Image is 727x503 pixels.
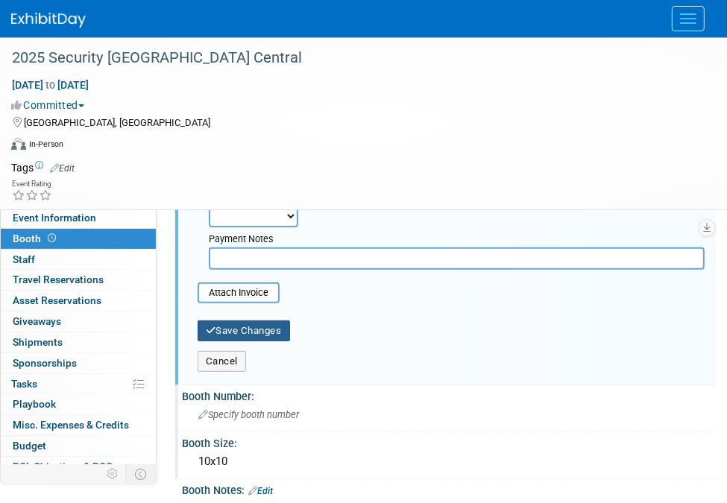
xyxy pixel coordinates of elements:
div: 2025 Security [GEOGRAPHIC_DATA] Central [7,45,697,72]
a: Edit [50,163,75,174]
span: Giveaways [13,315,61,327]
a: Sponsorships [1,353,156,373]
button: Cancel [198,351,246,372]
span: Budget [13,440,46,452]
span: Asset Reservations [13,294,101,306]
a: ROI, Objectives & ROO [1,457,156,477]
span: Booth not reserved yet [45,232,59,244]
a: Tasks [1,374,156,394]
a: Travel Reservations [1,270,156,290]
a: Playbook [1,394,156,414]
td: Tags [11,160,75,175]
span: to [43,79,57,91]
span: Travel Reservations [13,273,104,285]
span: Playbook [13,398,56,410]
a: Misc. Expenses & Credits [1,415,156,435]
a: Event Information [1,208,156,228]
span: Specify booth number [198,409,299,420]
td: Personalize Event Tab Strip [100,464,126,484]
div: Payment Notes [209,232,705,247]
span: Sponsorships [13,357,77,369]
button: Menu [672,6,705,31]
span: Staff [13,253,35,265]
span: Shipments [13,336,63,348]
td: Toggle Event Tabs [126,464,157,484]
a: Staff [1,250,156,270]
div: Event Format [11,136,708,158]
img: Format-Inperson.png [11,138,26,150]
button: Committed [11,98,90,113]
span: Misc. Expenses & Credits [13,419,129,431]
a: Edit [248,486,273,496]
span: [GEOGRAPHIC_DATA], [GEOGRAPHIC_DATA] [24,117,210,128]
span: Booth [13,232,59,244]
div: In-Person [28,139,63,150]
a: Booth [1,229,156,249]
div: Booth Notes: [182,479,716,499]
a: Shipments [1,332,156,352]
button: Save Changes [198,320,290,341]
div: Booth Number: [182,385,716,404]
div: Event Rating [12,180,52,188]
img: ExhibitDay [11,13,86,28]
a: Budget [1,436,156,456]
a: Giveaways [1,311,156,332]
span: Tasks [11,378,37,390]
span: ROI, Objectives & ROO [13,461,113,472]
span: Event Information [13,212,96,224]
a: Asset Reservations [1,291,156,311]
div: 10x10 [193,450,705,473]
span: [DATE] [DATE] [11,78,89,92]
div: Booth Size: [182,432,716,451]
